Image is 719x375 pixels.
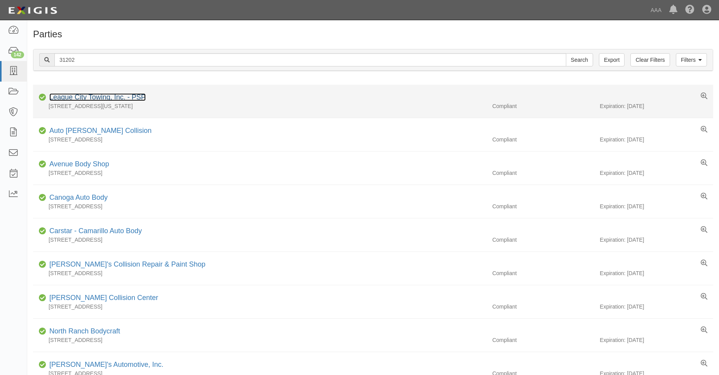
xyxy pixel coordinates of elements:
div: [STREET_ADDRESS] [33,136,487,143]
a: AAA [647,2,665,18]
div: [STREET_ADDRESS][US_STATE] [33,102,487,110]
div: Expiration: [DATE] [600,136,713,143]
div: Auto Stiegler Collision [46,126,152,136]
a: North Ranch Bodycraft [49,327,120,335]
div: Compliant [487,269,600,277]
i: Compliant [39,262,46,267]
div: Expiration: [DATE] [600,202,713,210]
div: 142 [11,51,24,58]
input: Search [54,53,566,66]
a: Clear Filters [630,53,670,66]
i: Compliant [39,95,46,100]
div: [STREET_ADDRESS] [33,236,487,244]
div: [STREET_ADDRESS] [33,202,487,210]
a: Export [599,53,625,66]
a: [PERSON_NAME]'s Automotive, Inc. [49,361,164,368]
div: Compliant [487,303,600,310]
i: Compliant [39,195,46,201]
div: Expiration: [DATE] [600,269,713,277]
input: Search [566,53,593,66]
i: Compliant [39,128,46,134]
div: Avenue Body Shop [46,159,109,169]
i: Compliant [39,329,46,334]
a: Avenue Body Shop [49,160,109,168]
div: Compliant [487,136,600,143]
a: View results summary [701,126,707,134]
div: [STREET_ADDRESS] [33,303,487,310]
div: Cesare's Collision Repair & Paint Shop [46,260,206,270]
i: Help Center - Complianz [685,5,695,15]
a: [PERSON_NAME] Collision Center [49,294,158,302]
div: [STREET_ADDRESS] [33,169,487,177]
a: View results summary [701,226,707,234]
i: Compliant [39,362,46,368]
a: Carstar - Camarillo Auto Body [49,227,142,235]
div: Kirby Collision Center [46,293,158,303]
i: Compliant [39,162,46,167]
div: Compliant [487,236,600,244]
h1: Parties [33,29,713,39]
div: Compliant [487,202,600,210]
a: Auto [PERSON_NAME] Collision [49,127,152,134]
a: View results summary [701,92,707,100]
div: League City Towing, Inc. - PSP [46,92,146,103]
a: [PERSON_NAME]'s Collision Repair & Paint Shop [49,260,206,268]
div: Carstar - Camarillo Auto Body [46,226,142,236]
div: Expiration: [DATE] [600,236,713,244]
a: View results summary [701,159,707,167]
a: View results summary [701,293,707,301]
div: [STREET_ADDRESS] [33,269,487,277]
div: Canoga Auto Body [46,193,108,203]
div: Expiration: [DATE] [600,102,713,110]
a: Filters [676,53,707,66]
div: Compliant [487,336,600,344]
div: [STREET_ADDRESS] [33,336,487,344]
div: Compliant [487,102,600,110]
a: View results summary [701,193,707,201]
div: North Ranch Bodycraft [46,326,120,337]
a: Canoga Auto Body [49,194,108,201]
div: Compliant [487,169,600,177]
a: View results summary [701,326,707,334]
img: logo-5460c22ac91f19d4615b14bd174203de0afe785f0fc80cf4dbbc73dc1793850b.png [6,3,59,17]
div: Expiration: [DATE] [600,303,713,310]
a: View results summary [701,360,707,368]
i: Compliant [39,228,46,234]
i: Compliant [39,295,46,301]
a: View results summary [701,260,707,267]
div: Expiration: [DATE] [600,169,713,177]
a: League City Towing, Inc. - PSP [49,93,146,101]
div: Expiration: [DATE] [600,336,713,344]
div: Rick's Automotive, Inc. [46,360,164,370]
